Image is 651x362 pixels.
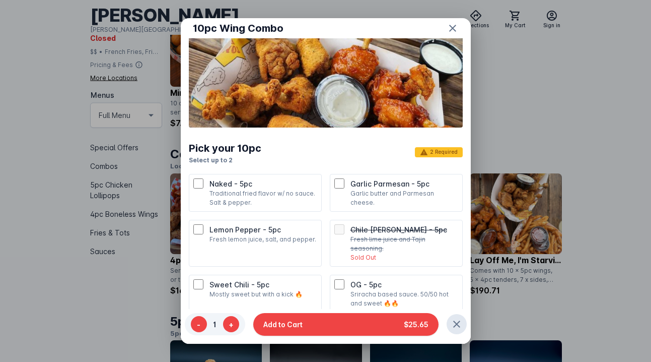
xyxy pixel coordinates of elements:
span: 10pc Wing Combo [193,21,283,36]
p: Fresh lime juice and Tajin seasoning. [350,235,458,253]
span: 1 [207,319,223,330]
span: OG - 5pc [350,280,382,289]
button: - [191,317,207,333]
p: Fresh lemon juice, salt, and pepper. [209,235,317,244]
p: Sriracha based sauce. 50/50 hot and sweet 🔥🔥 [350,290,458,308]
p: Garlic butter and Parmesan cheese. [350,189,458,207]
span: Sweet Chili - 5pc [209,280,269,289]
p: Mostly sweet but with a kick 🔥 [209,290,317,299]
span: 2 Required [415,147,463,157]
button: Add to Cart$25.65 [253,313,439,336]
p: Traditional fried flavor w/ no sauce. Salt & pepper. [209,189,317,207]
span: Naked - 5pc [209,179,252,188]
p: Sold Out [350,253,458,262]
div: Pick your 10pc [189,141,261,156]
span: Lemon Pepper - 5pc [209,225,281,234]
span: Garlic Parmesan - 5pc [350,179,429,188]
span: Chile [PERSON_NAME] - 5pc [350,225,447,234]
span: Add to Cart [263,319,303,330]
p: Select up to 2 [189,156,261,165]
button: + [223,317,239,333]
span: $25.65 [404,319,428,330]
